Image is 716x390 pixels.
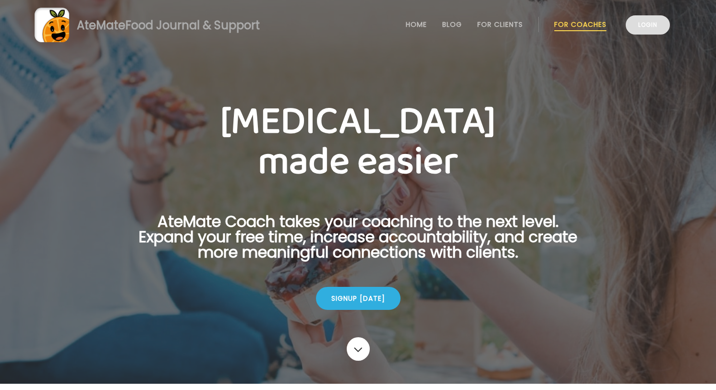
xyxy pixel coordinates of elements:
[35,8,681,42] a: AteMateFood Journal & Support
[124,214,593,272] p: AteMate Coach takes your coaching to the next level. Expand your free time, increase accountabili...
[125,17,260,33] span: Food Journal & Support
[477,21,523,28] a: For Clients
[406,21,427,28] a: Home
[554,21,607,28] a: For Coaches
[316,287,400,310] div: Signup [DATE]
[442,21,462,28] a: Blog
[124,102,593,182] h1: [MEDICAL_DATA] made easier
[626,15,670,35] a: Login
[69,17,260,34] div: AteMate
